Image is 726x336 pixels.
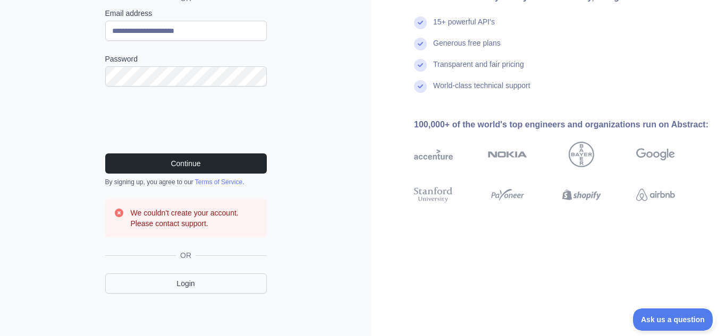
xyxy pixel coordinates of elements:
div: Transparent and fair pricing [433,59,524,80]
img: bayer [569,142,594,167]
div: 15+ powerful API's [433,16,495,38]
div: World-class technical support [433,80,530,101]
a: Terms of Service [195,178,242,186]
a: Login [105,273,267,294]
h3: We couldn't create your account. Please contact support. [131,208,258,229]
label: Password [105,54,267,64]
div: Generous free plans [433,38,501,59]
img: payoneer [488,185,527,205]
img: google [636,142,675,167]
img: check mark [414,16,427,29]
img: check mark [414,38,427,50]
img: check mark [414,80,427,93]
label: Email address [105,8,267,19]
img: shopify [562,185,601,205]
img: accenture [414,142,453,167]
iframe: reCAPTCHA [105,99,267,141]
img: nokia [488,142,527,167]
img: airbnb [636,185,675,205]
div: 100,000+ of the world's top engineers and organizations run on Abstract: [414,118,709,131]
iframe: Toggle Customer Support [633,308,715,331]
div: By signing up, you agree to our . [105,178,267,186]
img: stanford university [414,185,453,205]
img: check mark [414,59,427,72]
span: OR [176,250,196,261]
button: Continue [105,153,267,174]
